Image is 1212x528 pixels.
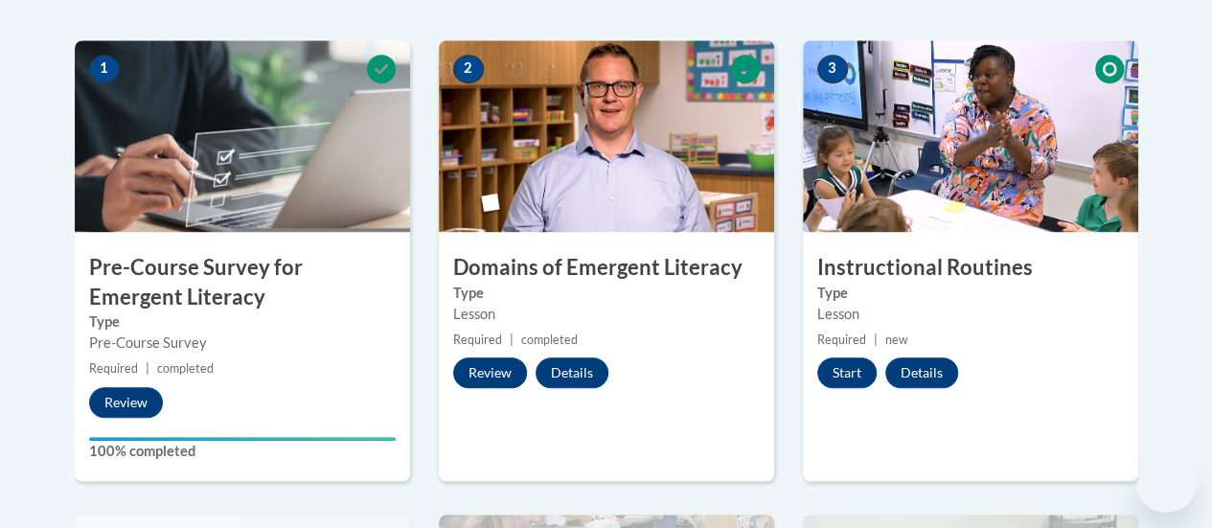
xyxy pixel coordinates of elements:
[510,333,514,347] span: |
[817,55,848,83] span: 3
[885,357,958,388] button: Details
[146,361,149,376] span: |
[453,283,760,304] label: Type
[521,333,578,347] span: completed
[453,333,502,347] span: Required
[89,387,163,418] button: Review
[89,441,396,462] label: 100% completed
[75,40,410,232] img: Course Image
[89,55,120,83] span: 1
[89,333,396,354] div: Pre-Course Survey
[89,311,396,333] label: Type
[803,253,1138,283] h3: Instructional Routines
[453,357,527,388] button: Review
[803,40,1138,232] img: Course Image
[817,357,877,388] button: Start
[439,40,774,232] img: Course Image
[817,333,866,347] span: Required
[439,253,774,283] h3: Domains of Emergent Literacy
[89,437,396,441] div: Your progress
[89,361,138,376] span: Required
[75,253,410,312] h3: Pre-Course Survey for Emergent Literacy
[536,357,608,388] button: Details
[157,361,214,376] span: completed
[874,333,878,347] span: |
[885,333,908,347] span: new
[1135,451,1197,513] iframe: To enrich screen reader interactions, please activate Accessibility in Grammarly extension settings
[817,283,1124,304] label: Type
[817,304,1124,325] div: Lesson
[453,304,760,325] div: Lesson
[453,55,484,83] span: 2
